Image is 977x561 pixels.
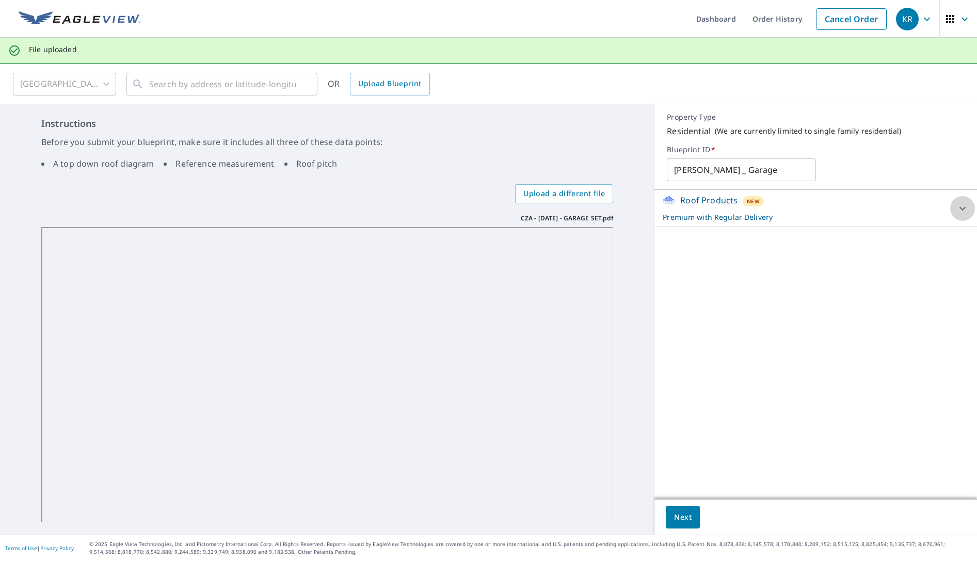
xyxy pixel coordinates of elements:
img: EV Logo [19,11,140,27]
li: Reference measurement [164,157,274,170]
div: KR [896,8,919,30]
p: ( We are currently limited to single family residential ) [715,126,901,136]
span: New [747,197,760,205]
div: [GEOGRAPHIC_DATA] [13,70,116,99]
h6: Instructions [41,117,613,131]
button: Next [666,506,700,529]
span: Upload Blueprint [358,77,421,90]
p: © 2025 Eagle View Technologies, Inc. and Pictometry International Corp. All Rights Reserved. Repo... [89,540,972,556]
div: OR [328,73,430,95]
p: Roof Products [680,194,738,206]
span: Upload a different file [523,187,605,200]
input: Search by address or latitude-longitude [149,70,296,99]
p: | [5,545,74,551]
li: A top down roof diagram [41,157,154,170]
li: Roof pitch [284,157,338,170]
a: Terms of Use [5,544,37,552]
div: Roof ProductsNewPremium with Regular Delivery [663,194,969,222]
p: CZA - [DATE] - GARAGE SET.pdf [521,214,613,223]
p: Before you submit your blueprint, make sure it includes all three of these data points: [41,136,613,148]
p: Property Type [667,113,965,122]
a: Upload Blueprint [350,73,429,95]
a: Privacy Policy [40,544,74,552]
span: Next [674,511,692,524]
p: Premium with Regular Delivery [663,212,950,222]
a: Cancel Order [816,8,887,30]
iframe: CZA - 2025.10.02 - GARAGE SET.pdf [41,227,613,523]
label: Blueprint ID [667,145,965,154]
p: Residential [667,125,711,137]
label: Upload a different file [515,184,613,203]
p: File uploaded [29,45,77,54]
